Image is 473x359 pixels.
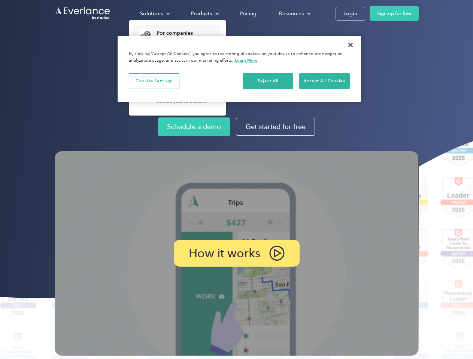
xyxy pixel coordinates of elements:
[133,7,176,20] div: Solutions
[55,45,93,60] input: Submit
[243,73,293,89] button: Reject All
[129,73,179,89] button: Cookies Settings
[158,117,230,136] a: Schedule a demo
[118,36,361,102] div: Privacy
[129,20,226,116] nav: Solutions
[189,249,260,258] p: How it works
[140,9,163,18] div: Solutions
[235,58,258,63] a: More information about your privacy, opens in a new tab
[236,118,315,136] a: Get started for free
[342,37,359,53] button: Close
[129,51,350,64] div: By clicking “Accept All Cookies”, you agree to the storing of cookies on your device to enhance s...
[55,6,111,21] a: Go to homepage
[240,9,257,18] div: Pricing
[343,9,357,18] div: Login
[233,7,264,20] a: Pricing
[191,9,212,18] div: Products
[184,7,225,20] div: Products
[133,25,220,49] a: For companiesEasy vehicle reimbursements
[272,7,317,20] div: Resources
[279,9,304,18] div: Resources
[118,36,361,102] div: Cookie banner
[336,7,365,21] a: Login
[157,30,216,37] div: For companies
[299,73,350,89] button: Accept All Cookies
[370,6,419,21] a: Sign up for free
